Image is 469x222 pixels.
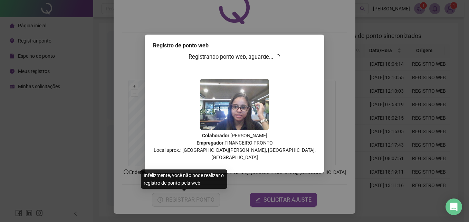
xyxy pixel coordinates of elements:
[446,198,462,215] div: Open Intercom Messenger
[141,169,227,189] div: Infelizmente, você não pode realizar o registro de ponto pela web
[197,140,223,146] strong: Empregador
[153,41,316,50] div: Registro de ponto web
[202,133,229,138] strong: Colaborador
[200,79,269,130] img: 9k=
[153,53,316,62] h3: Registrando ponto web, aguarde...
[153,132,316,161] p: : [PERSON_NAME] : FINANCEIRO PRONTO Local aprox.: [GEOGRAPHIC_DATA][PERSON_NAME], [GEOGRAPHIC_DAT...
[275,54,280,59] span: loading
